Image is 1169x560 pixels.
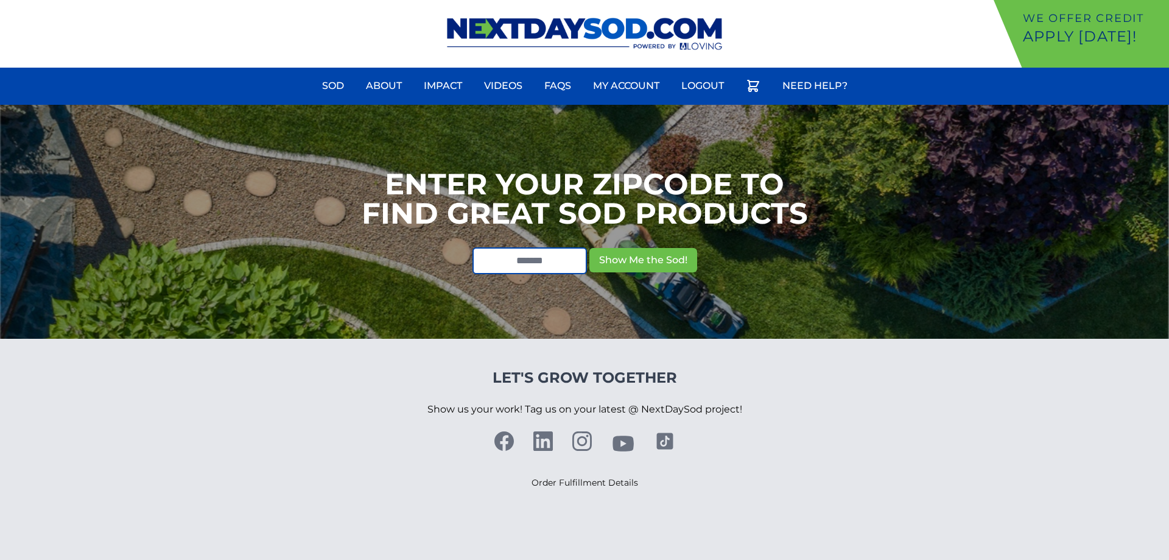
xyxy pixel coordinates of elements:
[674,71,731,101] a: Logout
[775,71,855,101] a: Need Help?
[315,71,351,101] a: Sod
[427,388,742,431] p: Show us your work! Tag us on your latest @ NextDaySod project!
[477,71,530,101] a: Videos
[416,71,469,101] a: Impact
[1023,27,1164,46] p: Apply [DATE]!
[532,477,638,488] a: Order Fulfillment Details
[589,248,697,272] button: Show Me the Sod!
[427,368,742,388] h4: Let's Grow Together
[362,169,808,228] h1: Enter your Zipcode to Find Great Sod Products
[586,71,667,101] a: My Account
[359,71,409,101] a: About
[537,71,578,101] a: FAQs
[1023,10,1164,27] p: We offer Credit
